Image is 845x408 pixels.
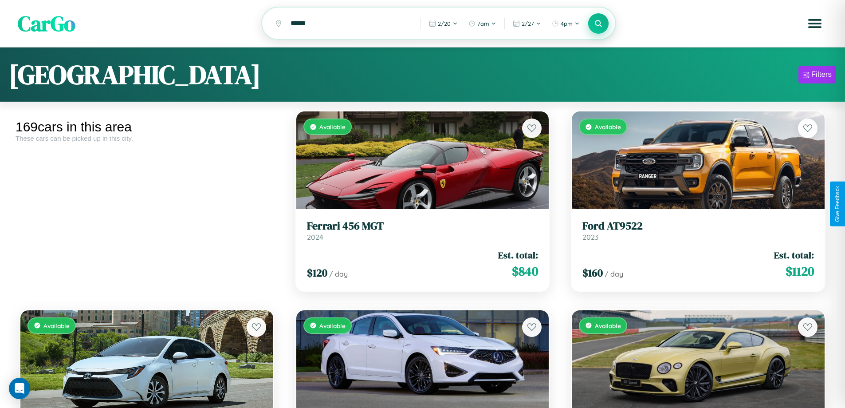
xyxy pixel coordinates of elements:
[319,322,346,329] span: Available
[438,20,451,27] span: 2 / 20
[477,20,489,27] span: 7am
[798,66,836,83] button: Filters
[811,70,832,79] div: Filters
[307,220,538,242] a: Ferrari 456 MGT2024
[508,16,546,31] button: 2/27
[9,378,30,399] div: Open Intercom Messenger
[43,322,70,329] span: Available
[561,20,573,27] span: 4pm
[582,220,814,242] a: Ford AT95222023
[16,135,278,142] div: These cars can be picked up in this city.
[307,220,538,233] h3: Ferrari 456 MGT
[498,249,538,261] span: Est. total:
[307,233,323,242] span: 2024
[9,56,261,93] h1: [GEOGRAPHIC_DATA]
[834,186,841,222] div: Give Feedback
[424,16,462,31] button: 2/20
[319,123,346,131] span: Available
[774,249,814,261] span: Est. total:
[595,123,621,131] span: Available
[802,11,827,36] button: Open menu
[512,262,538,280] span: $ 840
[605,269,623,278] span: / day
[582,233,598,242] span: 2023
[786,262,814,280] span: $ 1120
[547,16,584,31] button: 4pm
[595,322,621,329] span: Available
[522,20,534,27] span: 2 / 27
[582,220,814,233] h3: Ford AT9522
[464,16,501,31] button: 7am
[18,9,75,38] span: CarGo
[582,265,603,280] span: $ 160
[16,119,278,135] div: 169 cars in this area
[307,265,327,280] span: $ 120
[329,269,348,278] span: / day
